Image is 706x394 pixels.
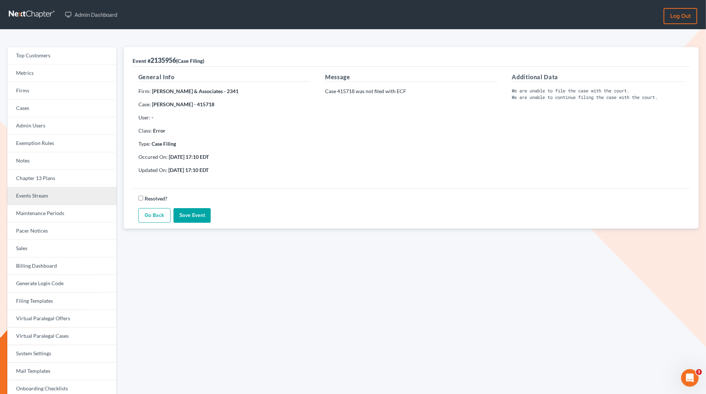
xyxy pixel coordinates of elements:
[138,101,151,107] span: Case:
[7,328,117,345] a: Virtual Paralegal Cases
[7,65,117,82] a: Metrics
[325,73,497,82] h5: Message
[7,82,117,100] a: Firms
[7,152,117,170] a: Notes
[325,88,497,95] p: Case 415718 was not filed with ECF
[664,8,697,24] a: Log out
[7,292,117,310] a: Filing Templates
[152,88,238,94] strong: [PERSON_NAME] & Associates - 2341
[7,363,117,380] a: Mail Templates
[7,135,117,152] a: Exemption Rules
[61,8,121,21] a: Admin Dashboard
[153,127,165,134] strong: Error
[7,47,117,65] a: Top Customers
[7,310,117,328] a: Virtual Paralegal Offers
[7,240,117,257] a: Sales
[7,345,117,363] a: System Settings
[138,167,167,173] span: Updated On:
[152,114,153,121] strong: -
[152,141,176,147] strong: Case Filing
[169,154,209,160] strong: [DATE] 17:10 EDT
[145,195,167,202] label: Resolved?
[138,88,151,94] span: Firm:
[138,154,168,160] span: Occured On:
[168,167,209,173] strong: [DATE] 17:10 EDT
[696,369,702,375] span: 3
[138,114,150,121] span: User:
[7,257,117,275] a: Billing Dashboard
[152,101,214,107] strong: [PERSON_NAME] - 415718
[7,205,117,222] a: Maintenance Periods
[7,275,117,292] a: Generate Login Code
[7,100,117,117] a: Cases
[173,208,211,223] input: Save Event
[681,369,699,387] iframe: Intercom live chat
[176,58,204,64] span: (Case Filing)
[7,170,117,187] a: Chapter 13 Plans
[512,73,684,82] h5: Additional Data
[138,73,310,82] h5: General Info
[133,58,150,64] span: Event #
[512,88,684,100] pre: We are unable to file the case with the court. We are unable to continue filing the case with the...
[138,141,150,147] span: Type:
[133,56,204,65] div: 2135956
[7,222,117,240] a: Pacer Notices
[7,117,117,135] a: Admin Users
[7,187,117,205] a: Events Stream
[138,208,171,223] a: Go Back
[138,127,152,134] span: Class:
